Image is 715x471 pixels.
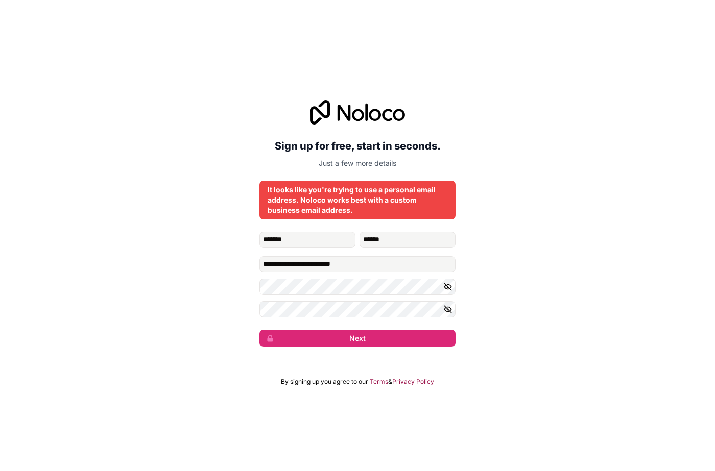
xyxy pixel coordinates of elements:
button: Next [259,330,456,347]
div: It looks like you're trying to use a personal email address. Noloco works best with a custom busi... [268,185,447,215]
input: family-name [360,232,456,248]
h2: Sign up for free, start in seconds. [259,137,456,155]
span: By signing up you agree to our [281,378,368,386]
input: Password [259,279,456,295]
input: given-name [259,232,355,248]
p: Just a few more details [259,158,456,168]
input: Email address [259,256,456,272]
a: Privacy Policy [392,378,434,386]
input: Confirm password [259,301,456,317]
a: Terms [370,378,388,386]
span: & [388,378,392,386]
